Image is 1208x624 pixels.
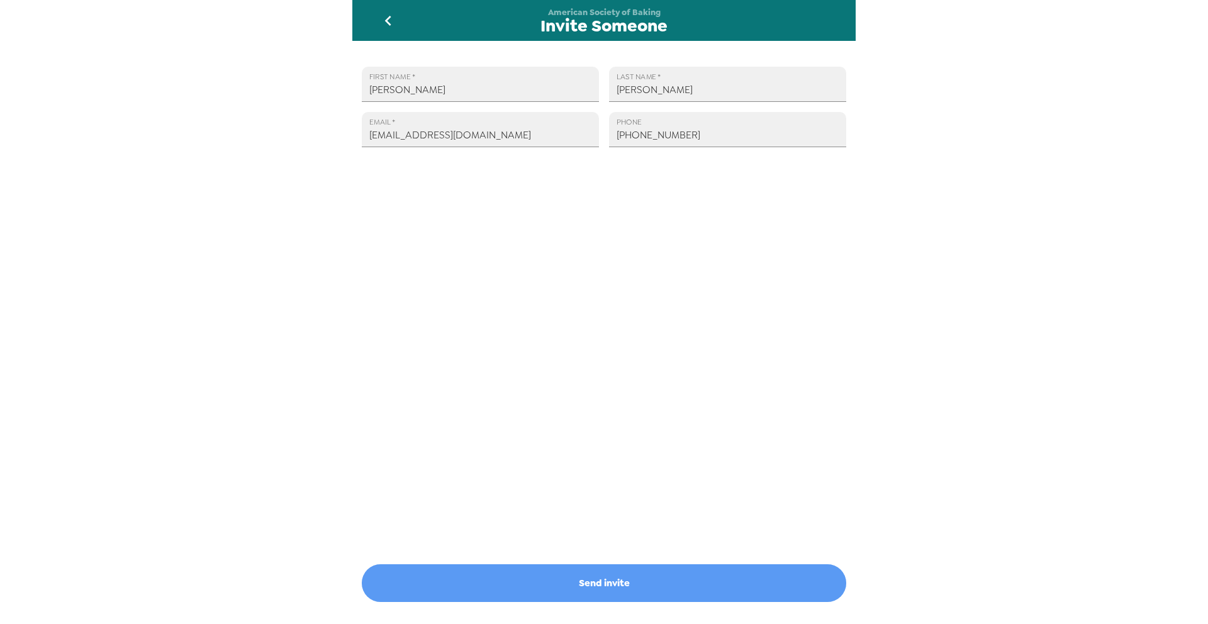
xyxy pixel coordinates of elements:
[617,71,661,82] label: LAST NAME
[617,116,642,127] label: PHONE
[369,116,395,127] label: EMAIL
[362,564,846,602] button: Send invite
[540,18,668,35] span: Invite Someone
[548,7,661,18] span: American Society of Baking
[369,71,415,82] label: FIRST NAME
